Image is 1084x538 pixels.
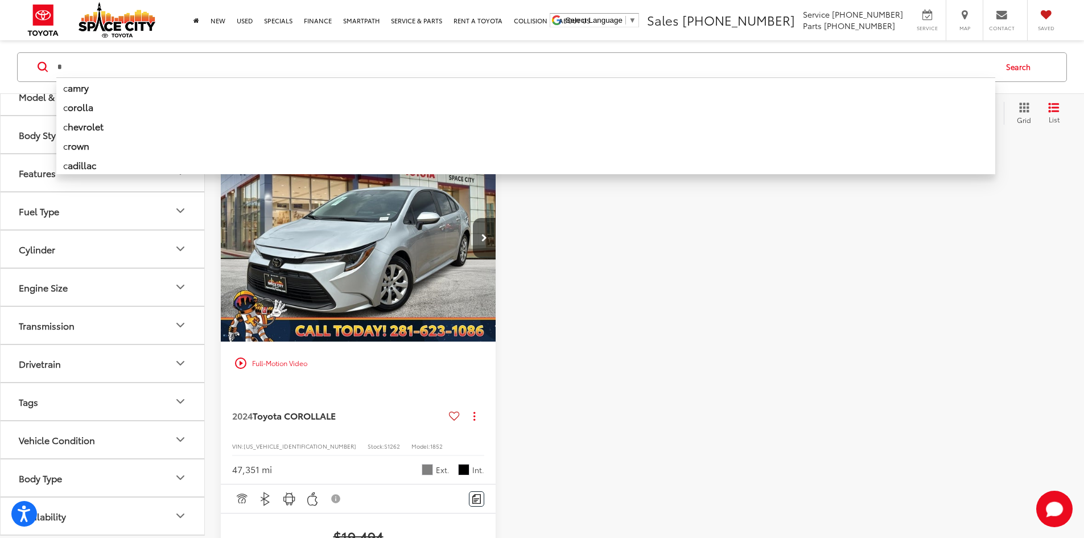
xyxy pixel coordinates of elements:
span: List [1048,114,1060,124]
div: Fuel Type [174,204,187,217]
button: List View [1040,101,1068,124]
button: DrivetrainDrivetrain [1,344,205,381]
button: Body StyleBody Style [1,116,205,153]
span: Saved [1033,24,1058,32]
button: Comments [469,491,484,507]
img: Comments [472,494,481,504]
button: Toggle Chat Window [1036,491,1073,527]
button: AvailabilityAvailability [1,497,205,534]
span: Select Language [566,16,623,24]
li: c [56,155,995,174]
span: VIN: [232,442,244,450]
a: 2024Toyota COROLLALE [232,409,444,422]
span: [PHONE_NUMBER] [832,9,903,20]
span: Silver Me. [422,464,433,475]
div: Engine Size [174,280,187,294]
img: Space City Toyota [79,2,155,38]
span: Int. [472,465,484,475]
div: Vehicle Condition [174,433,187,446]
img: 2024 Toyota COROLLA LE FWD [220,135,497,343]
div: Tags [19,396,38,406]
img: Apple CarPlay [306,492,320,506]
b: orolla [68,100,93,113]
li: c [56,97,995,116]
button: FeaturesFeatures [1,154,205,191]
div: Body Type [174,471,187,484]
div: Cylinder [19,243,55,254]
button: TransmissionTransmission [1,306,205,343]
span: ▼ [629,16,636,24]
input: Search by Make, Model, or Keyword [56,53,995,80]
span: [PHONE_NUMBER] [682,11,795,29]
button: Body TypeBody Type [1,459,205,496]
span: Toyota COROLLA [253,409,326,422]
li: c [56,135,995,155]
div: Engine Size [19,281,68,292]
span: dropdown dots [473,412,475,421]
svg: Start Chat [1036,491,1073,527]
span: [US_VEHICLE_IDENTIFICATION_NUMBER] [244,442,356,450]
div: 2024 Toyota COROLLA LE 0 [220,135,497,342]
span: Parts [803,20,822,31]
b: adillac [68,158,96,171]
div: Transmission [19,319,75,330]
span: Map [952,24,977,32]
b: hevrolet [68,119,104,132]
button: Actions [464,406,484,426]
div: 47,351 mi [232,463,272,476]
b: amry [68,80,89,93]
button: Model & TrimModel & Trim [1,77,205,114]
a: 2024 Toyota COROLLA LE FWD2024 Toyota COROLLA LE FWD2024 Toyota COROLLA LE FWD2024 Toyota COROLLA... [220,135,497,342]
span: 2024 [232,409,253,422]
div: Availability [174,509,187,523]
div: Body Type [19,472,62,483]
div: Transmission [174,318,187,332]
span: [PHONE_NUMBER] [824,20,895,31]
button: TagsTags [1,383,205,420]
span: LE [326,409,336,422]
span: 1852 [430,442,443,450]
button: View Disclaimer [327,487,346,511]
div: Drivetrain [19,358,61,368]
button: Fuel TypeFuel Type [1,192,205,229]
button: Search [995,52,1047,81]
span: Black [458,464,469,475]
div: Model & Trim [19,91,75,101]
a: Select Language​ [566,16,636,24]
button: CylinderCylinder [1,230,205,267]
div: Fuel Type [19,205,59,216]
span: Contact [989,24,1015,32]
div: Body Style [19,129,64,139]
button: Next image [473,218,496,258]
img: Android Auto [282,492,296,506]
button: Engine SizeEngine Size [1,268,205,305]
span: Model: [411,442,430,450]
span: S1262 [384,442,400,450]
li: c [56,116,995,135]
b: rown [68,138,89,151]
img: Adaptive Cruise Control [234,492,249,506]
span: ​ [625,16,626,24]
button: Grid View [1004,101,1040,124]
span: Ext. [436,465,450,475]
span: Stock: [368,442,384,450]
div: Features [19,167,56,178]
span: Service [803,9,830,20]
div: Cylinder [174,242,187,256]
button: Vehicle ConditionVehicle Condition [1,421,205,458]
div: Vehicle Condition [19,434,95,445]
span: Grid [1017,114,1031,124]
div: Tags [174,395,187,408]
span: Sales [647,11,679,29]
span: Service [914,24,940,32]
li: c [56,77,995,97]
img: Bluetooth® [258,492,273,506]
div: Availability [19,510,66,521]
div: Drivetrain [174,356,187,370]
